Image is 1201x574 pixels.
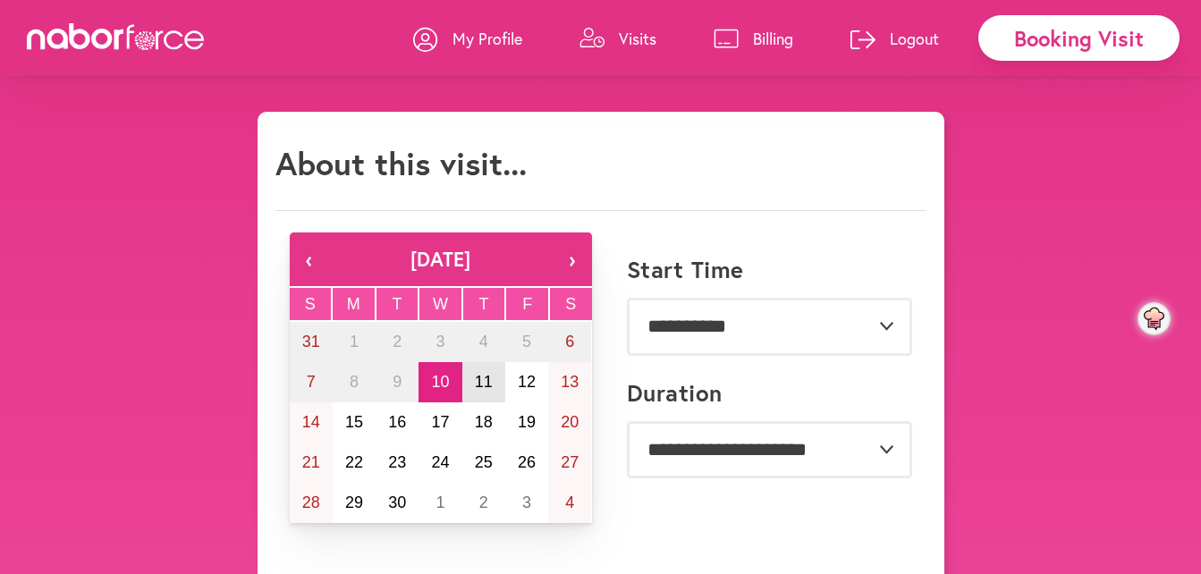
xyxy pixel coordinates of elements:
abbr: September 19, 2025 [518,413,536,431]
abbr: September 12, 2025 [518,373,536,391]
abbr: September 4, 2025 [479,333,488,350]
label: Duration [627,379,723,407]
abbr: September 7, 2025 [307,373,316,391]
button: September 2, 2025 [376,322,419,362]
button: September 1, 2025 [333,322,376,362]
a: My Profile [413,12,522,65]
div: Booking Visit [978,15,1180,61]
button: September 8, 2025 [333,362,376,402]
button: October 4, 2025 [548,483,591,523]
abbr: September 28, 2025 [302,494,320,511]
h1: About this visit... [275,144,527,182]
abbr: September 1, 2025 [350,333,359,350]
button: September 4, 2025 [462,322,505,362]
button: September 6, 2025 [548,322,591,362]
abbr: September 5, 2025 [522,333,531,350]
button: September 25, 2025 [462,443,505,483]
abbr: September 23, 2025 [388,453,406,471]
p: My Profile [452,28,522,49]
button: September 27, 2025 [548,443,591,483]
abbr: Monday [347,295,360,313]
abbr: September 10, 2025 [431,373,449,391]
button: September 20, 2025 [548,402,591,443]
abbr: September 14, 2025 [302,413,320,431]
a: Visits [579,12,656,65]
a: Logout [850,12,939,65]
button: October 1, 2025 [419,483,461,523]
button: September 9, 2025 [376,362,419,402]
button: September 26, 2025 [505,443,548,483]
abbr: September 22, 2025 [345,453,363,471]
button: September 19, 2025 [505,402,548,443]
abbr: September 6, 2025 [565,333,574,350]
button: September 15, 2025 [333,402,376,443]
label: Start Time [627,256,744,283]
abbr: September 21, 2025 [302,453,320,471]
button: September 22, 2025 [333,443,376,483]
abbr: September 3, 2025 [436,333,444,350]
abbr: October 1, 2025 [436,494,444,511]
abbr: September 29, 2025 [345,494,363,511]
abbr: September 8, 2025 [350,373,359,391]
abbr: September 30, 2025 [388,494,406,511]
abbr: Thursday [479,295,489,313]
button: September 23, 2025 [376,443,419,483]
button: August 31, 2025 [290,322,333,362]
p: Visits [619,28,656,49]
button: September 24, 2025 [419,443,461,483]
abbr: September 24, 2025 [431,453,449,471]
button: September 18, 2025 [462,402,505,443]
button: September 5, 2025 [505,322,548,362]
button: September 30, 2025 [376,483,419,523]
abbr: September 11, 2025 [475,373,493,391]
abbr: October 3, 2025 [522,494,531,511]
button: October 2, 2025 [462,483,505,523]
button: September 21, 2025 [290,443,333,483]
abbr: October 4, 2025 [565,494,574,511]
abbr: Tuesday [392,295,402,313]
p: Billing [753,28,793,49]
button: September 11, 2025 [462,362,505,402]
abbr: August 31, 2025 [302,333,320,350]
button: September 28, 2025 [290,483,333,523]
abbr: Wednesday [433,295,448,313]
button: [DATE] [329,232,553,286]
abbr: September 26, 2025 [518,453,536,471]
button: ‹ [290,232,329,286]
button: September 29, 2025 [333,483,376,523]
abbr: September 18, 2025 [475,413,493,431]
button: September 16, 2025 [376,402,419,443]
abbr: September 16, 2025 [388,413,406,431]
abbr: September 2, 2025 [393,333,402,350]
abbr: September 25, 2025 [475,453,493,471]
p: Logout [890,28,939,49]
button: September 10, 2025 [419,362,461,402]
button: October 3, 2025 [505,483,548,523]
abbr: September 9, 2025 [393,373,402,391]
abbr: Sunday [305,295,316,313]
button: September 7, 2025 [290,362,333,402]
abbr: September 17, 2025 [431,413,449,431]
button: September 12, 2025 [505,362,548,402]
button: September 17, 2025 [419,402,461,443]
abbr: September 27, 2025 [561,453,579,471]
button: September 14, 2025 [290,402,333,443]
abbr: October 2, 2025 [479,494,488,511]
button: September 3, 2025 [419,322,461,362]
button: › [553,232,592,286]
abbr: Friday [522,295,532,313]
abbr: Saturday [565,295,576,313]
a: Billing [714,12,793,65]
abbr: September 13, 2025 [561,373,579,391]
abbr: September 20, 2025 [561,413,579,431]
abbr: September 15, 2025 [345,413,363,431]
button: September 13, 2025 [548,362,591,402]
